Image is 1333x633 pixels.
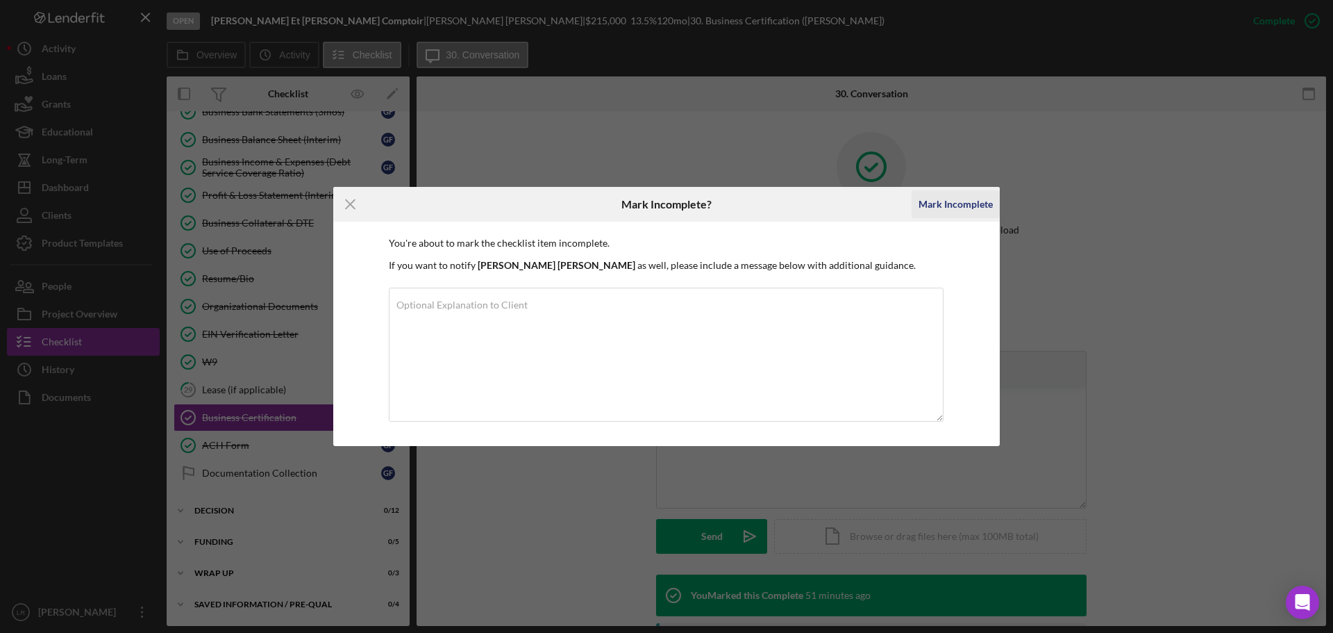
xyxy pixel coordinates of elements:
[1286,586,1319,619] div: Open Intercom Messenger
[919,190,993,218] div: Mark Incomplete
[396,299,528,311] label: Optional Explanation to Client
[621,198,712,211] h6: Mark Incomplete?
[912,190,1000,218] button: Mark Incomplete
[389,236,944,251] p: You're about to mark the checklist item incomplete.
[478,259,635,271] b: [PERSON_NAME] [PERSON_NAME]
[389,258,944,273] p: If you want to notify as well, please include a message below with additional guidance.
